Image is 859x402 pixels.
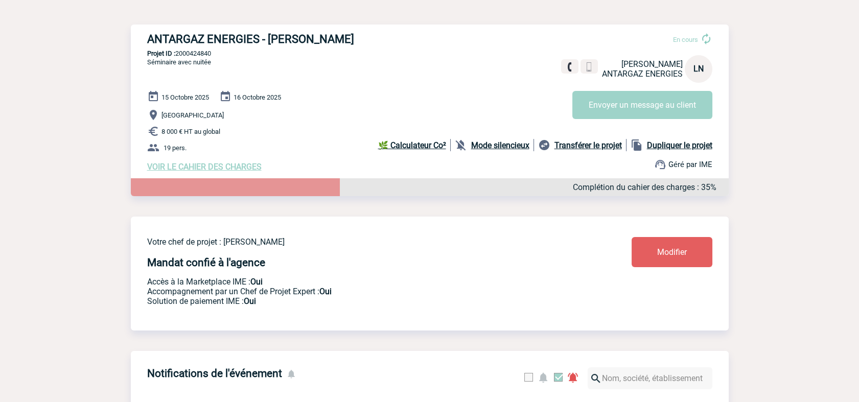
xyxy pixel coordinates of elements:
[378,139,451,151] a: 🌿 Calculateur Co²
[234,93,281,101] span: 16 Octobre 2025
[147,50,175,57] b: Projet ID :
[131,50,729,57] p: 2000424840
[147,237,571,247] p: Votre chef de projet : [PERSON_NAME]
[164,144,187,152] span: 19 pers.
[147,296,571,306] p: Conformité aux process achat client, Prise en charge de la facturation, Mutualisation de plusieur...
[250,277,263,287] b: Oui
[554,140,622,150] b: Transférer le projet
[602,69,683,79] span: ANTARGAZ ENERGIES
[147,256,265,269] h4: Mandat confié à l'agence
[319,287,332,296] b: Oui
[693,64,704,74] span: LN
[647,140,712,150] b: Dupliquer le projet
[378,140,446,150] b: 🌿 Calculateur Co²
[161,128,220,135] span: 8 000 € HT au global
[668,160,712,169] span: Géré par IME
[621,59,683,69] span: [PERSON_NAME]
[654,158,666,171] img: support.png
[585,62,594,72] img: portable.png
[147,33,454,45] h3: ANTARGAZ ENERGIES - [PERSON_NAME]
[631,139,643,151] img: file_copy-black-24dp.png
[572,91,712,119] button: Envoyer un message au client
[147,58,211,66] span: Séminaire avec nuitée
[244,296,256,306] b: Oui
[147,367,282,380] h4: Notifications de l'événement
[657,247,687,257] span: Modifier
[673,36,698,43] span: En cours
[471,140,529,150] b: Mode silencieux
[147,162,262,172] a: VOIR LE CAHIER DES CHARGES
[161,111,224,119] span: [GEOGRAPHIC_DATA]
[147,277,571,287] p: Accès à la Marketplace IME :
[565,62,574,72] img: fixe.png
[161,93,209,101] span: 15 Octobre 2025
[147,287,571,296] p: Prestation payante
